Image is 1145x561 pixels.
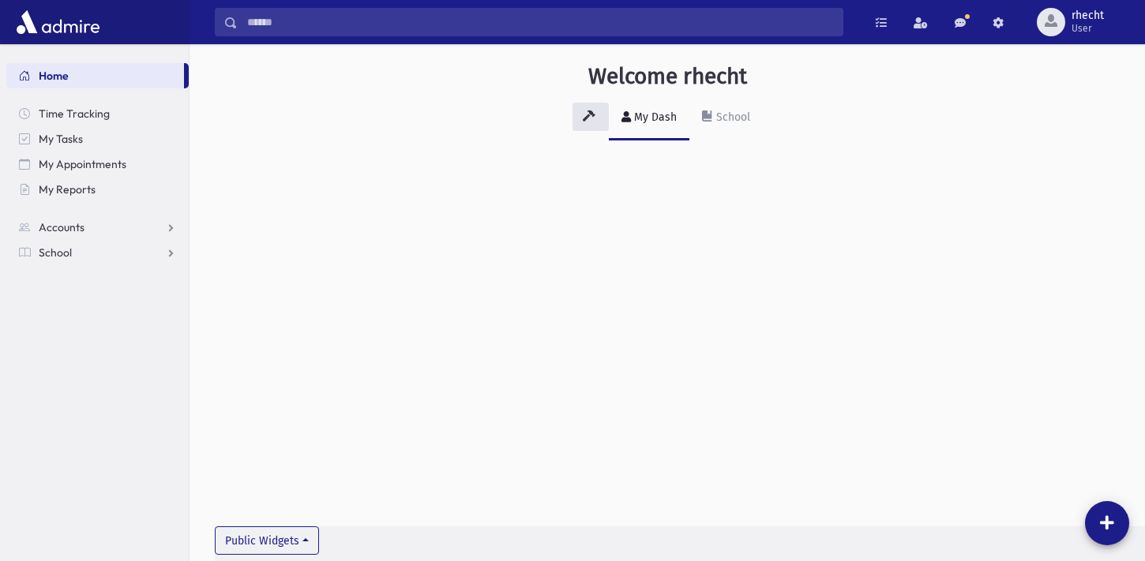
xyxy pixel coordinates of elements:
a: Time Tracking [6,101,189,126]
a: School [689,96,763,140]
a: School [6,240,189,265]
span: rhecht [1072,9,1104,22]
a: My Reports [6,177,189,202]
a: Accounts [6,215,189,240]
span: School [39,245,72,260]
a: Home [6,63,184,88]
a: My Tasks [6,126,189,151]
span: My Appointments [39,157,126,171]
div: My Dash [631,110,677,124]
a: My Appointments [6,151,189,177]
img: AdmirePro [13,6,103,38]
span: Time Tracking [39,107,110,121]
div: School [713,110,750,124]
span: User [1072,22,1104,35]
span: My Reports [39,182,96,196]
h3: Welcome rhecht [588,63,747,90]
span: Home [39,69,69,83]
a: My Dash [609,96,689,140]
input: Search [238,8,843,36]
button: Public Widgets [215,526,319,555]
span: My Tasks [39,132,83,146]
span: Accounts [39,220,84,234]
